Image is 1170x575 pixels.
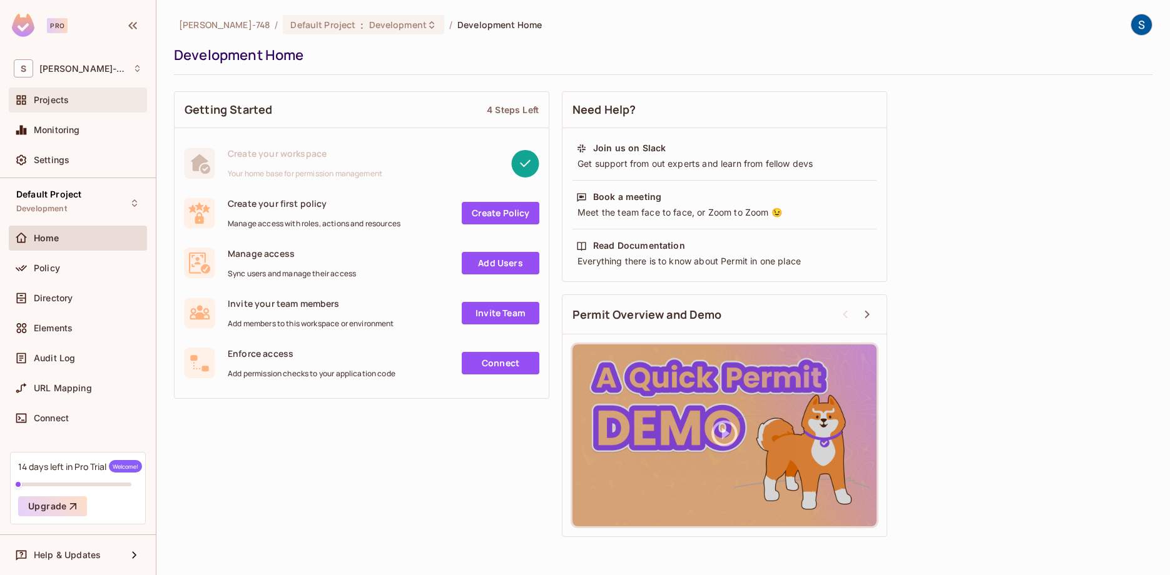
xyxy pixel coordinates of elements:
[228,319,394,329] span: Add members to this workspace or environment
[18,460,142,472] div: 14 days left in Pro Trial
[16,204,67,214] span: Development
[487,104,539,116] div: 4 Steps Left
[228,347,395,359] span: Enforce access
[462,252,539,274] a: Add Users
[576,157,873,170] div: Get support from out experts and learn from fellow devs
[449,19,452,31] li: /
[228,147,382,159] span: Create your workspace
[593,239,685,252] div: Read Documentation
[228,297,394,309] span: Invite your team members
[34,293,73,303] span: Directory
[369,19,427,31] span: Development
[275,19,278,31] li: /
[179,19,270,31] span: the active workspace
[34,550,101,560] span: Help & Updates
[34,383,92,393] span: URL Mapping
[228,369,395,379] span: Add permission checks to your application code
[34,125,80,135] span: Monitoring
[360,20,364,30] span: :
[290,19,355,31] span: Default Project
[34,263,60,273] span: Policy
[228,169,382,179] span: Your home base for permission management
[576,255,873,267] div: Everything there is to know about Permit in one place
[462,202,539,224] a: Create Policy
[18,496,87,516] button: Upgrade
[47,18,68,33] div: Pro
[34,233,59,243] span: Home
[185,102,272,117] span: Getting Started
[34,155,69,165] span: Settings
[228,197,400,209] span: Create your first policy
[457,19,542,31] span: Development Home
[228,269,356,279] span: Sync users and manage their access
[462,302,539,324] a: Invite Team
[109,460,142,472] span: Welcome!
[576,206,873,219] div: Meet the team face to face, or Zoom to Zoom 😉
[34,95,69,105] span: Projects
[228,219,400,229] span: Manage access with roles, actions and resources
[34,353,75,363] span: Audit Log
[34,323,73,333] span: Elements
[462,352,539,374] a: Connect
[174,46,1146,64] div: Development Home
[572,307,722,322] span: Permit Overview and Demo
[14,59,33,77] span: S
[593,142,666,154] div: Join us on Slack
[16,189,81,199] span: Default Project
[228,247,356,259] span: Manage access
[593,191,661,203] div: Book a meeting
[12,14,34,37] img: SReyMgAAAABJRU5ErkJggg==
[572,102,636,117] span: Need Help?
[39,64,126,74] span: Workspace: Stephen-748
[1131,14,1152,35] img: Stephen Agosto
[34,413,69,423] span: Connect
